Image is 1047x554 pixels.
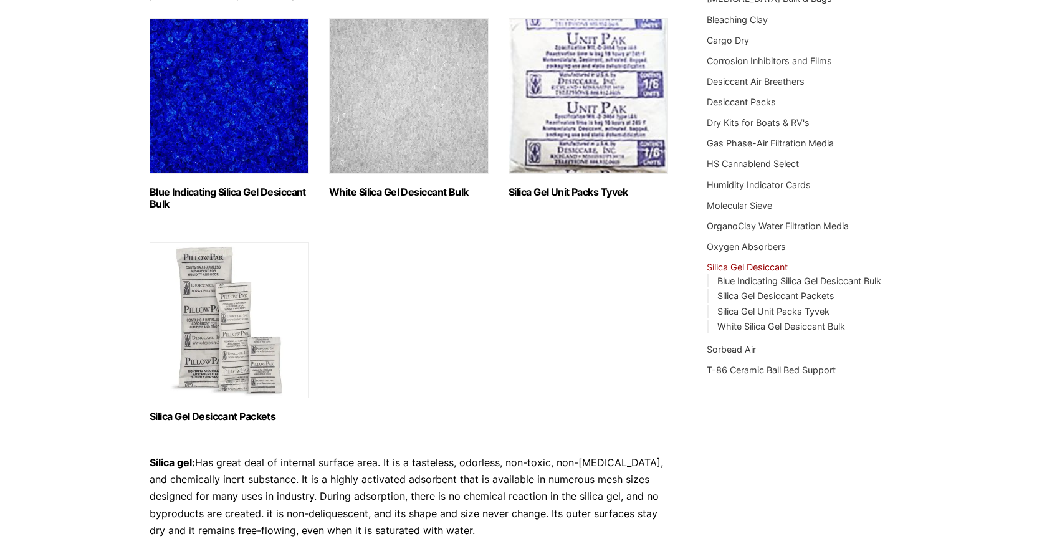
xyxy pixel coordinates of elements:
a: Humidity Indicator Cards [707,179,811,190]
a: Gas Phase-Air Filtration Media [707,138,834,148]
a: Visit product category Blue Indicating Silica Gel Desiccant Bulk [150,18,309,210]
a: Desiccant Packs [707,97,776,107]
a: Silica Gel Desiccant Packets [717,290,834,301]
a: White Silica Gel Desiccant Bulk [717,321,845,332]
h2: Blue Indicating Silica Gel Desiccant Bulk [150,186,309,210]
a: OrganoClay Water Filtration Media [707,221,849,231]
img: Blue Indicating Silica Gel Desiccant Bulk [150,18,309,174]
a: Silica Gel Desiccant [707,262,788,272]
h2: White Silica Gel Desiccant Bulk [329,186,489,198]
h2: Silica Gel Unit Packs Tyvek [509,186,668,198]
img: Silica Gel Desiccant Packets [150,242,309,398]
a: HS Cannablend Select [707,158,799,169]
a: Desiccant Air Breathers [707,76,805,87]
img: White Silica Gel Desiccant Bulk [329,18,489,174]
a: T-86 Ceramic Ball Bed Support [707,365,836,375]
strong: Silica gel: [150,456,195,469]
a: Visit product category White Silica Gel Desiccant Bulk [329,18,489,198]
a: Sorbead Air [707,344,756,355]
h2: Silica Gel Desiccant Packets [150,411,309,423]
a: Bleaching Clay [707,14,768,25]
a: Oxygen Absorbers [707,241,786,252]
p: Has great deal of internal surface area. It is a tasteless, odorless, non-toxic, non-[MEDICAL_DAT... [150,454,669,539]
a: Dry Kits for Boats & RV's [707,117,810,128]
a: Blue Indicating Silica Gel Desiccant Bulk [717,275,881,286]
a: Visit product category Silica Gel Unit Packs Tyvek [509,18,668,198]
a: Silica Gel Unit Packs Tyvek [717,306,829,317]
a: Molecular Sieve [707,200,772,211]
a: Cargo Dry [707,35,749,45]
a: Corrosion Inhibitors and Films [707,55,832,66]
img: Silica Gel Unit Packs Tyvek [509,18,668,174]
a: Visit product category Silica Gel Desiccant Packets [150,242,309,423]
